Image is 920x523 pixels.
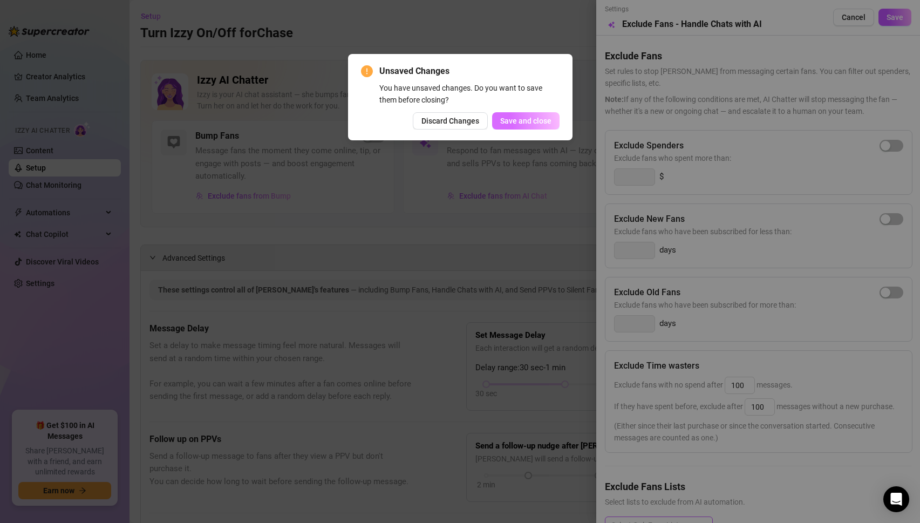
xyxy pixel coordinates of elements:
[492,112,560,130] button: Save and close
[421,117,479,125] span: Discard Changes
[379,82,560,106] div: You have unsaved changes. Do you want to save them before closing?
[413,112,488,130] button: Discard Changes
[883,486,909,512] div: Open Intercom Messenger
[361,65,373,77] span: exclamation-circle
[379,65,560,78] span: Unsaved Changes
[500,117,551,125] span: Save and close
